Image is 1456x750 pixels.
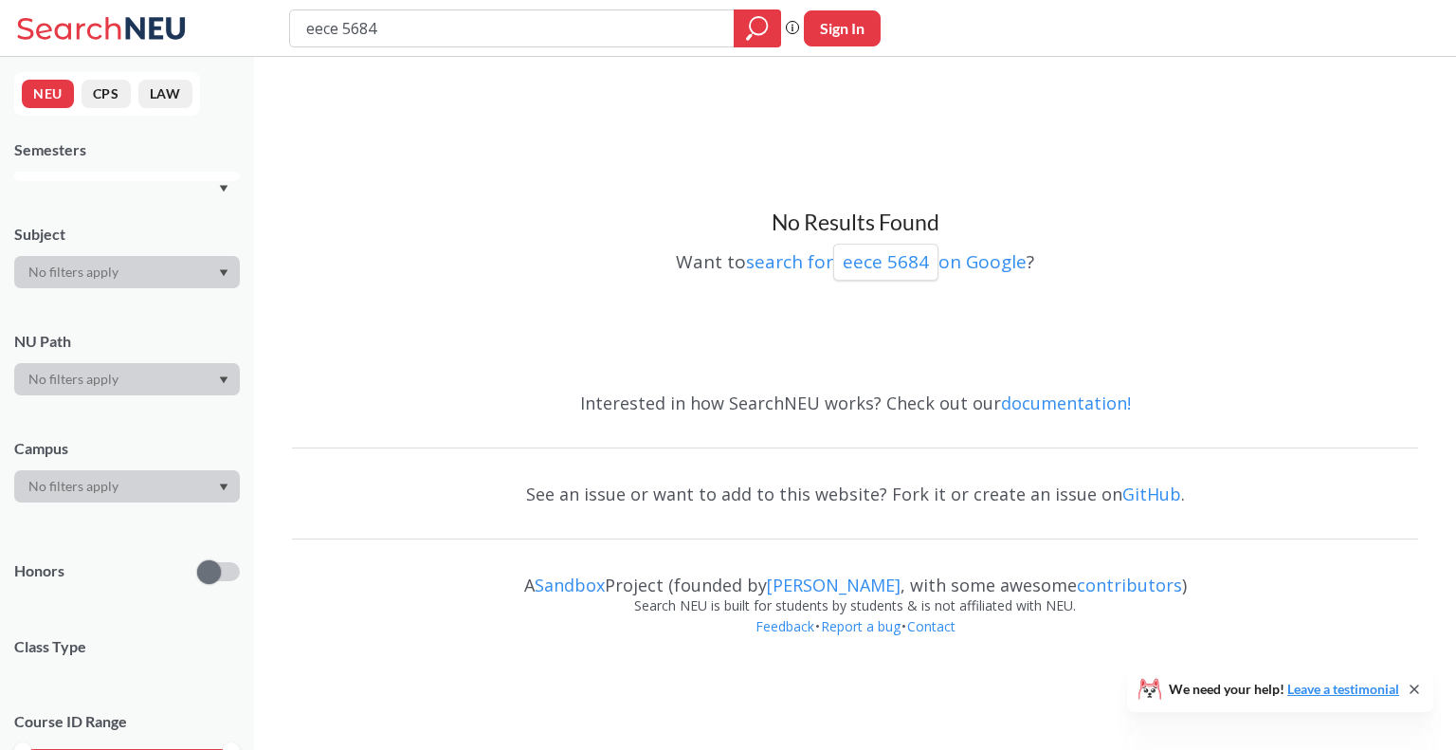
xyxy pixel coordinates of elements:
a: Contact [906,617,956,635]
div: Campus [14,438,240,459]
div: • • [292,616,1418,666]
h3: No Results Found [292,209,1418,237]
div: Search NEU is built for students by students & is not affiliated with NEU. [292,595,1418,616]
a: Sandbox [535,574,605,596]
div: Dropdown arrow [14,470,240,503]
svg: Dropdown arrow [219,269,228,277]
svg: Dropdown arrow [219,484,228,491]
input: Class, professor, course number, "phrase" [304,12,720,45]
div: Dropdown arrow [14,256,240,288]
a: search foreece 5684on Google [746,249,1027,274]
button: NEU [22,80,74,108]
button: Sign In [804,10,881,46]
a: Feedback [755,617,815,635]
a: [PERSON_NAME] [767,574,901,596]
a: documentation! [1001,392,1131,414]
p: eece 5684 [843,249,929,275]
svg: Dropdown arrow [219,376,228,384]
svg: Dropdown arrow [219,185,228,192]
a: contributors [1077,574,1182,596]
div: A Project (founded by , with some awesome ) [292,558,1418,595]
a: Report a bug [820,617,901,635]
div: magnifying glass [734,9,781,47]
button: LAW [138,80,192,108]
span: Class Type [14,636,240,657]
p: Honors [14,560,64,582]
div: Semesters [14,139,240,160]
svg: magnifying glass [746,15,769,42]
a: GitHub [1122,483,1181,505]
div: NU Path [14,331,240,352]
button: CPS [82,80,131,108]
div: Dropdown arrow [14,363,240,395]
span: We need your help! [1169,683,1399,696]
div: See an issue or want to add to this website? Fork it or create an issue on . [292,466,1418,521]
div: Want to ? [292,237,1418,281]
div: Subject [14,224,240,245]
a: Leave a testimonial [1287,681,1399,697]
div: Interested in how SearchNEU works? Check out our [292,375,1418,430]
p: Course ID Range [14,711,240,733]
